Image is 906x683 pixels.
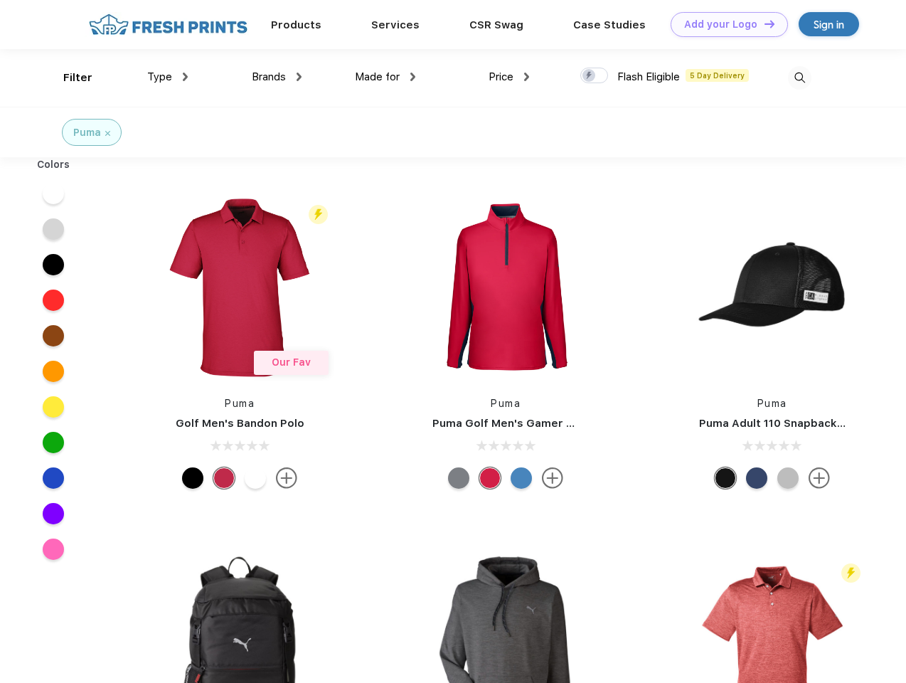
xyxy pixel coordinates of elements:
img: more.svg [276,467,297,489]
a: Products [271,18,321,31]
a: Puma [757,398,787,409]
a: Golf Men's Bandon Polo [176,417,304,430]
span: Our Fav [272,356,311,368]
div: Peacoat with Qut Shd [746,467,767,489]
img: filter_cancel.svg [105,131,110,136]
img: dropdown.png [410,73,415,81]
a: Services [371,18,420,31]
div: Puma [73,125,101,140]
img: dropdown.png [524,73,529,81]
div: Bright Cobalt [511,467,532,489]
img: fo%20logo%202.webp [85,12,252,37]
div: Quiet Shade [448,467,469,489]
img: flash_active_toggle.svg [841,563,860,583]
a: CSR Swag [469,18,523,31]
img: flash_active_toggle.svg [309,205,328,224]
span: Type [147,70,172,83]
div: Filter [63,70,92,86]
img: more.svg [809,467,830,489]
img: dropdown.png [297,73,302,81]
img: func=resize&h=266 [411,193,600,382]
div: Ski Patrol [213,467,235,489]
span: Brands [252,70,286,83]
div: Ski Patrol [479,467,501,489]
img: dropdown.png [183,73,188,81]
a: Puma [225,398,255,409]
div: Pma Blk with Pma Blk [715,467,736,489]
img: desktop_search.svg [788,66,811,90]
span: 5 Day Delivery [686,69,749,82]
div: Puma Black [182,467,203,489]
a: Puma [491,398,521,409]
img: DT [764,20,774,28]
img: func=resize&h=266 [678,193,867,382]
div: Sign in [814,16,844,33]
img: more.svg [542,467,563,489]
a: Sign in [799,12,859,36]
div: Quarry with Brt Whit [777,467,799,489]
div: Colors [26,157,81,172]
span: Flash Eligible [617,70,680,83]
span: Price [489,70,513,83]
img: func=resize&h=266 [145,193,334,382]
a: Puma Golf Men's Gamer Golf Quarter-Zip [432,417,657,430]
span: Made for [355,70,400,83]
div: Bright White [245,467,266,489]
div: Add your Logo [684,18,757,31]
